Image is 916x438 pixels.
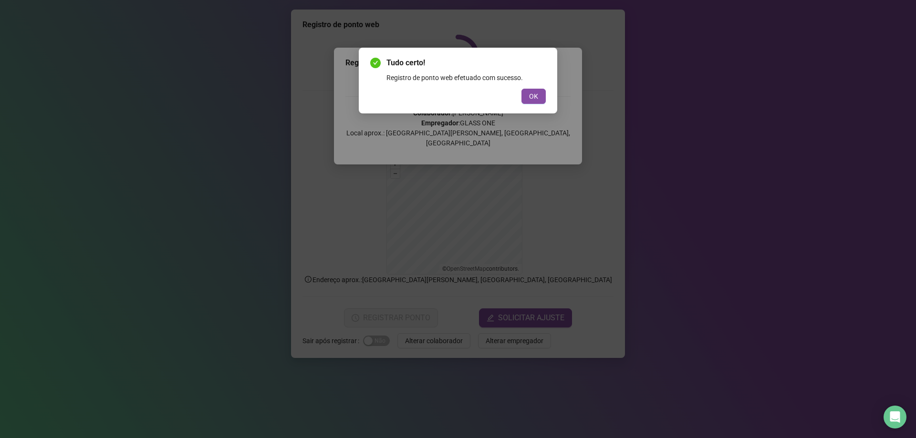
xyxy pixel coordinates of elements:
span: Tudo certo! [386,57,546,69]
button: OK [521,89,546,104]
div: Registro de ponto web efetuado com sucesso. [386,72,546,83]
span: OK [529,91,538,102]
div: Open Intercom Messenger [884,406,906,428]
span: check-circle [370,58,381,68]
